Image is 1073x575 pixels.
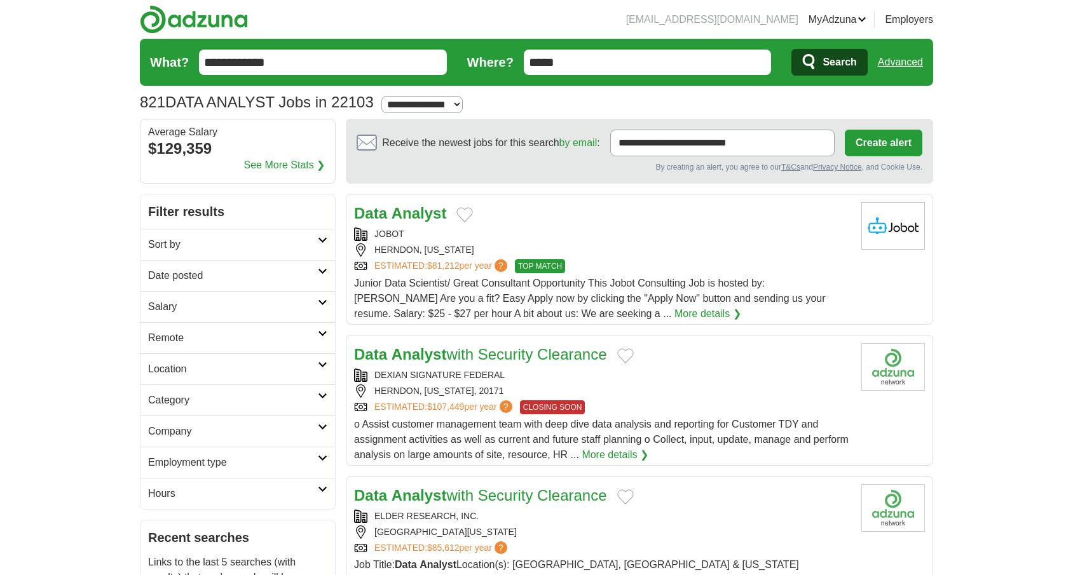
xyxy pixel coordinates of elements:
[420,559,456,570] strong: Analyst
[148,362,318,377] h2: Location
[140,416,335,447] a: Company
[148,455,318,470] h2: Employment type
[520,400,585,414] span: CLOSING SOON
[148,237,318,252] h2: Sort by
[148,137,327,160] div: $129,359
[148,528,327,547] h2: Recent searches
[374,259,510,273] a: ESTIMATED:$81,212per year?
[140,478,335,509] a: Hours
[427,543,460,553] span: $85,612
[456,207,473,222] button: Add to favorite jobs
[140,291,335,322] a: Salary
[140,91,165,114] span: 821
[148,330,318,346] h2: Remote
[148,268,318,283] h2: Date posted
[617,489,634,504] button: Add to favorite jobs
[878,50,923,75] a: Advanced
[140,447,335,478] a: Employment type
[427,402,464,412] span: $107,449
[354,419,849,460] span: o Assist customer management team with deep dive data analysis and reporting for Customer TDY and...
[140,322,335,353] a: Remote
[150,53,189,72] label: What?
[357,161,922,173] div: By creating an alert, you agree to our and , and Cookie Use.
[354,243,851,257] div: HERNDON, [US_STATE]
[495,541,507,554] span: ?
[395,559,417,570] strong: Data
[354,346,387,363] strong: Data
[495,259,507,272] span: ?
[140,93,374,111] h1: DATA ANALYST Jobs in 22103
[392,346,447,363] strong: Analyst
[791,49,867,76] button: Search
[467,53,514,72] label: Where?
[392,487,447,504] strong: Analyst
[861,202,925,250] img: Jobot logo
[148,127,327,137] div: Average Salary
[617,348,634,363] button: Add to favorite jobs
[374,400,515,414] a: ESTIMATED:$107,449per year?
[354,346,607,363] a: Data Analystwith Security Clearance
[392,205,447,222] strong: Analyst
[354,205,446,222] a: Data Analyst
[140,194,335,229] h2: Filter results
[354,205,387,222] strong: Data
[823,50,856,75] span: Search
[559,137,598,148] a: by email
[354,487,387,504] strong: Data
[354,525,851,539] div: [GEOGRAPHIC_DATA][US_STATE]
[781,163,800,172] a: T&Cs
[500,400,512,413] span: ?
[626,12,798,27] li: [EMAIL_ADDRESS][DOMAIN_NAME]
[861,484,925,532] img: Company logo
[427,260,460,271] span: $81,212
[140,353,335,384] a: Location
[354,278,826,319] span: Junior Data Scientist/ Great Consultant Opportunity This Jobot Consulting Job is hosted by: [PERS...
[374,229,404,239] a: JOBOT
[354,510,851,523] div: ELDER RESEARCH, INC.
[845,130,922,156] button: Create alert
[148,424,318,439] h2: Company
[809,12,867,27] a: MyAdzuna
[354,369,851,382] div: DEXIAN SIGNATURE FEDERAL
[140,384,335,416] a: Category
[148,299,318,315] h2: Salary
[382,135,599,151] span: Receive the newest jobs for this search :
[148,486,318,501] h2: Hours
[354,384,851,398] div: HERNDON, [US_STATE], 20171
[885,12,933,27] a: Employers
[861,343,925,391] img: Company logo
[813,163,862,172] a: Privacy Notice
[674,306,741,321] a: More details ❯
[140,5,248,34] img: Adzuna logo
[374,541,510,555] a: ESTIMATED:$85,612per year?
[582,447,648,463] a: More details ❯
[140,260,335,291] a: Date posted
[148,393,318,408] h2: Category
[244,158,325,173] a: See More Stats ❯
[515,259,565,273] span: TOP MATCH
[140,229,335,260] a: Sort by
[354,487,607,504] a: Data Analystwith Security Clearance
